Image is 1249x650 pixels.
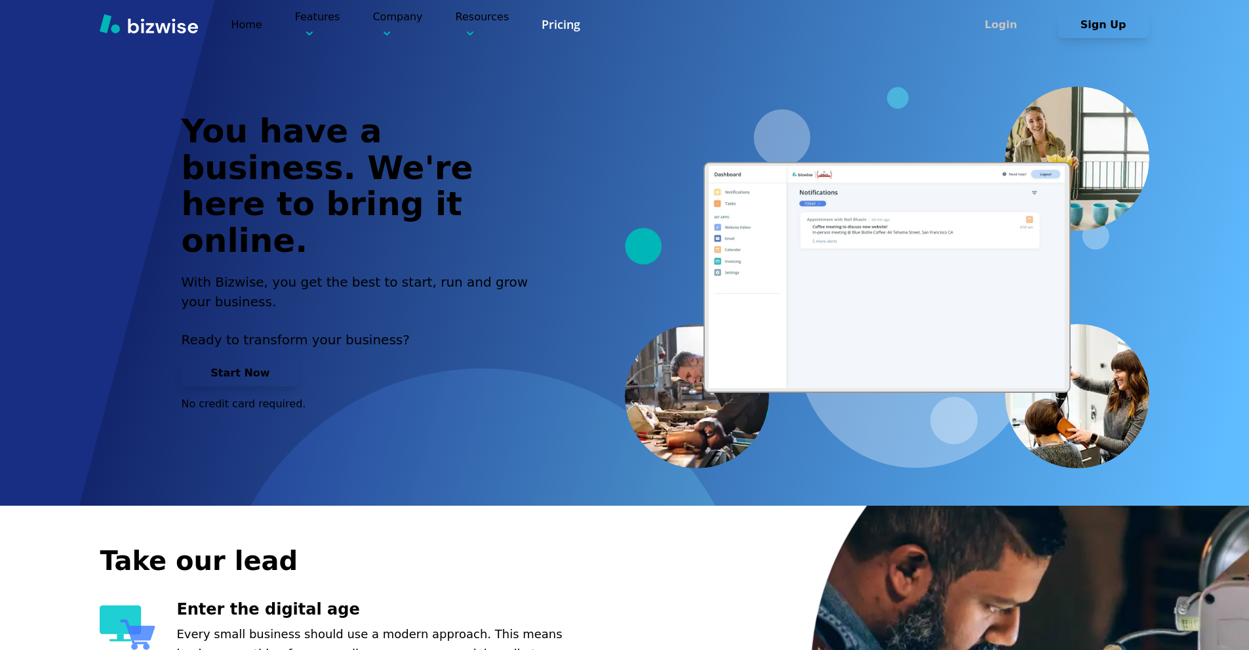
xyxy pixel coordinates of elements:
[1058,12,1149,38] button: Sign Up
[542,16,580,33] a: Pricing
[100,543,1083,579] h2: Take our lead
[181,367,299,379] a: Start Now
[181,397,543,411] p: No credit card required.
[100,605,155,650] img: Enter the digital age Icon
[181,330,543,350] p: Ready to transform your business?
[456,9,509,40] p: Resources
[372,9,422,40] p: Company
[1058,18,1149,31] a: Sign Up
[955,18,1058,31] a: Login
[100,14,198,33] img: Bizwise Logo
[181,272,543,312] h2: With Bizwise, you get the best to start, run and grow your business.
[955,12,1047,38] button: Login
[181,360,299,386] button: Start Now
[295,9,340,40] p: Features
[181,113,543,259] h1: You have a business. We're here to bring it online.
[176,599,591,620] h3: Enter the digital age
[231,18,262,31] a: Home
